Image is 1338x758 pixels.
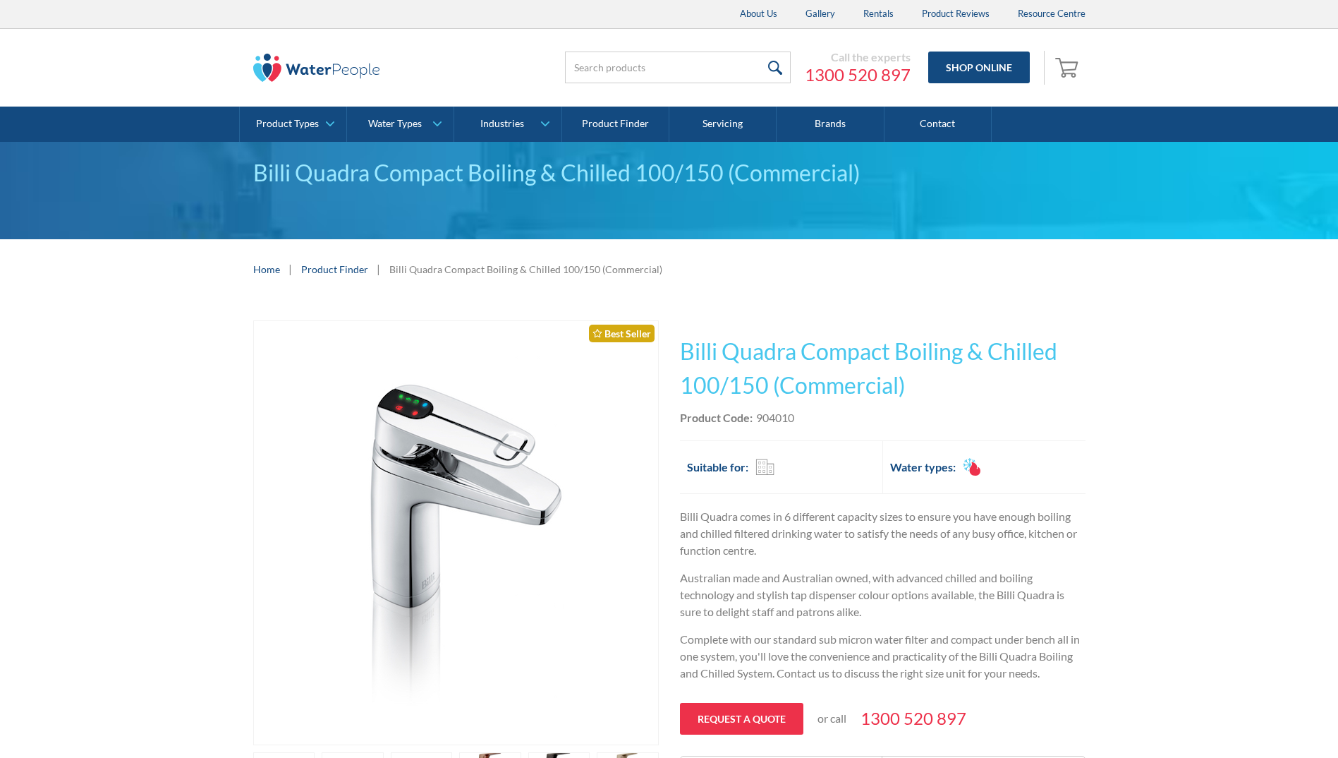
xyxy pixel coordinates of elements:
[817,710,846,727] p: or call
[480,118,524,130] div: Industries
[680,631,1085,682] p: Complete with our standard sub micron water filter and compact under bench all in one system, you...
[287,260,294,277] div: |
[680,703,803,735] a: Request a quote
[680,411,753,424] strong: Product Code:
[565,52,791,83] input: Search products
[687,459,748,476] h2: Suitable for:
[805,64,911,85] a: 1300 520 897
[253,156,1085,190] div: Billi Quadra Compact Boiling & Chilled 100/150 (Commercial)
[777,107,884,142] a: Brands
[805,50,911,64] div: Call the experts
[928,52,1030,83] a: Shop Online
[316,321,596,745] img: Billi Quadra Compact Boiling & Chilled 100/150 (Commercial)
[890,459,956,476] h2: Water types:
[680,508,1085,559] p: Billi Quadra comes in 6 different capacity sizes to ensure you have enough boiling and chilled fi...
[884,107,992,142] a: Contact
[389,262,662,277] div: Billi Quadra Compact Boiling & Chilled 100/150 (Commercial)
[253,54,380,82] img: The Water People
[680,570,1085,620] p: Australian made and Australian owned, with advanced chilled and boiling technology and stylish ta...
[562,107,669,142] a: Product Finder
[860,706,966,731] a: 1300 520 897
[669,107,777,142] a: Servicing
[253,320,659,745] a: open lightbox
[256,118,319,130] div: Product Types
[301,262,368,277] a: Product Finder
[375,260,382,277] div: |
[253,262,280,277] a: Home
[1055,56,1082,78] img: shopping cart
[368,118,422,130] div: Water Types
[589,325,655,342] div: Best Seller
[347,107,454,142] a: Water Types
[680,335,1085,402] h1: Billi Quadra Compact Boiling & Chilled 100/150 (Commercial)
[756,409,794,426] div: 904010
[1052,51,1085,85] a: Open empty cart
[454,107,561,142] a: Industries
[240,107,346,142] a: Product Types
